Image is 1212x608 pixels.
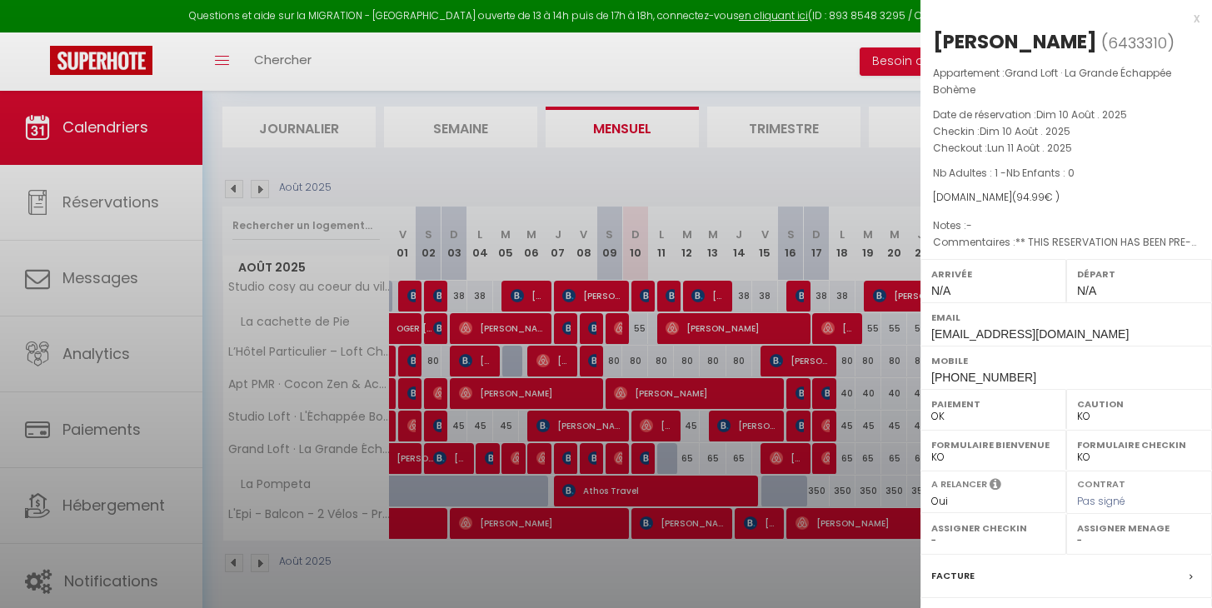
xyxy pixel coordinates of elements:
span: ( € ) [1012,190,1060,204]
p: Checkin : [933,123,1200,140]
span: - [966,218,972,232]
label: Assigner Checkin [931,520,1055,536]
label: Contrat [1077,477,1125,488]
label: A relancer [931,477,987,491]
button: Open LiveChat chat widget [13,7,63,57]
label: Formulaire Bienvenue [931,436,1055,453]
label: Paiement [931,396,1055,412]
span: Lun 11 Août . 2025 [987,141,1072,155]
p: Notes : [933,217,1200,234]
span: 6433310 [1108,32,1167,53]
span: [EMAIL_ADDRESS][DOMAIN_NAME] [931,327,1129,341]
span: [PHONE_NUMBER] [931,371,1036,384]
p: Checkout : [933,140,1200,157]
span: Nb Enfants : 0 [1006,166,1075,180]
span: Nb Adultes : 1 - [933,166,1075,180]
label: Assigner Menage [1077,520,1201,536]
span: Dim 10 Août . 2025 [1036,107,1127,122]
label: Mobile [931,352,1201,369]
p: Appartement : [933,65,1200,98]
label: Formulaire Checkin [1077,436,1201,453]
label: Facture [931,567,975,585]
span: Pas signé [1077,494,1125,508]
span: N/A [931,284,950,297]
label: Email [931,309,1201,326]
div: x [920,8,1200,28]
span: ( ) [1101,31,1175,54]
label: Caution [1077,396,1201,412]
p: Date de réservation : [933,107,1200,123]
div: [PERSON_NAME] [933,28,1097,55]
span: Grand Loft · La Grande Échappée Bohème [933,66,1171,97]
label: Arrivée [931,266,1055,282]
span: N/A [1077,284,1096,297]
span: 94.99 [1016,190,1045,204]
i: Sélectionner OUI si vous souhaiter envoyer les séquences de messages post-checkout [990,477,1001,496]
label: Départ [1077,266,1201,282]
p: Commentaires : [933,234,1200,251]
span: Dim 10 Août . 2025 [980,124,1070,138]
div: [DOMAIN_NAME] [933,190,1200,206]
